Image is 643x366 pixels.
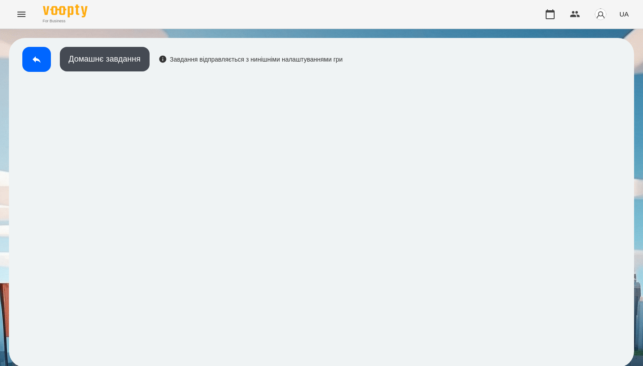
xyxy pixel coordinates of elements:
[11,4,32,25] button: Menu
[43,4,88,17] img: Voopty Logo
[60,47,150,71] button: Домашнє завдання
[43,18,88,24] span: For Business
[619,9,629,19] span: UA
[616,6,632,22] button: UA
[594,8,607,21] img: avatar_s.png
[159,55,343,64] div: Завдання відправляється з нинішніми налаштуваннями гри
